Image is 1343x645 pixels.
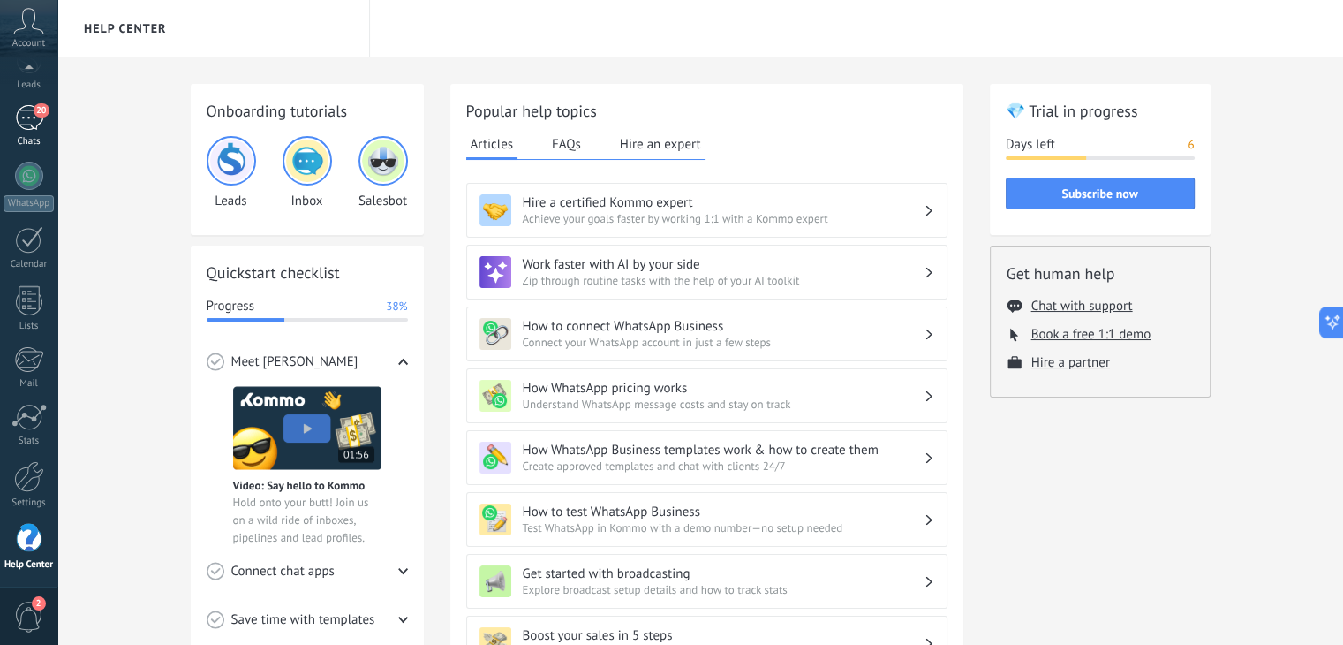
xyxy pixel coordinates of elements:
h3: Boost your sales in 5 steps [523,627,924,644]
button: Subscribe now [1006,178,1195,209]
div: Calendar [4,259,55,270]
span: 6 [1188,136,1194,154]
div: Help Center [4,559,55,571]
h3: How to test WhatsApp Business [523,504,924,520]
button: FAQs [547,131,585,157]
div: Inbox [283,136,332,209]
span: Connect chat apps [231,563,335,580]
span: Achieve your goals faster by working 1:1 with a Kommo expert [523,211,924,226]
span: Connect your WhatsApp account in just a few steps [523,335,924,350]
h3: Work faster with AI by your side [523,256,924,273]
button: Hire a partner [1031,354,1110,371]
div: Settings [4,497,55,509]
span: Understand WhatsApp message costs and stay on track [523,397,924,412]
span: 38% [386,298,407,315]
span: Explore broadcast setup details and how to track stats [523,582,924,597]
h2: Quickstart checklist [207,262,408,284]
div: Stats [4,436,55,447]
button: Chat with support [1031,298,1133,315]
span: Video: Say hello to Kommo [233,478,366,493]
div: Lists [4,321,55,332]
div: Leads [4,80,55,91]
button: Articles [466,131,518,160]
span: Save time with templates [231,611,375,629]
span: Account [12,38,45,49]
span: Progress [207,298,254,315]
span: Zip through routine tasks with the help of your AI toolkit [523,273,924,288]
span: Subscribe now [1061,187,1137,200]
h3: How WhatsApp pricing works [523,380,924,397]
span: Create approved templates and chat with clients 24/7 [523,459,924,474]
h3: How to connect WhatsApp Business [523,318,924,335]
div: Chats [4,136,55,148]
h3: How WhatsApp Business templates work & how to create them [523,442,924,459]
div: Salesbot [358,136,408,209]
div: Mail [4,378,55,390]
h3: Hire a certified Kommo expert [523,194,924,211]
h3: Get started with broadcasting [523,565,924,582]
h2: 💎 Trial in progress [1006,100,1195,122]
img: Meet video [233,386,381,470]
span: Meet [PERSON_NAME] [231,353,358,371]
span: 2 [32,596,46,611]
span: 20 [34,103,49,118]
span: Days left [1006,136,1055,154]
span: Test WhatsApp in Kommo with a demo number—no setup needed [523,520,924,535]
span: Hold onto your butt! Join us on a wild ride of inboxes, pipelines and lead profiles. [233,494,381,547]
h2: Get human help [1007,262,1194,285]
div: WhatsApp [4,195,54,212]
h2: Onboarding tutorials [207,100,408,122]
button: Book a free 1:1 demo [1031,326,1151,343]
h2: Popular help topics [466,100,947,122]
button: Hire an expert [615,131,705,157]
div: Leads [207,136,256,209]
